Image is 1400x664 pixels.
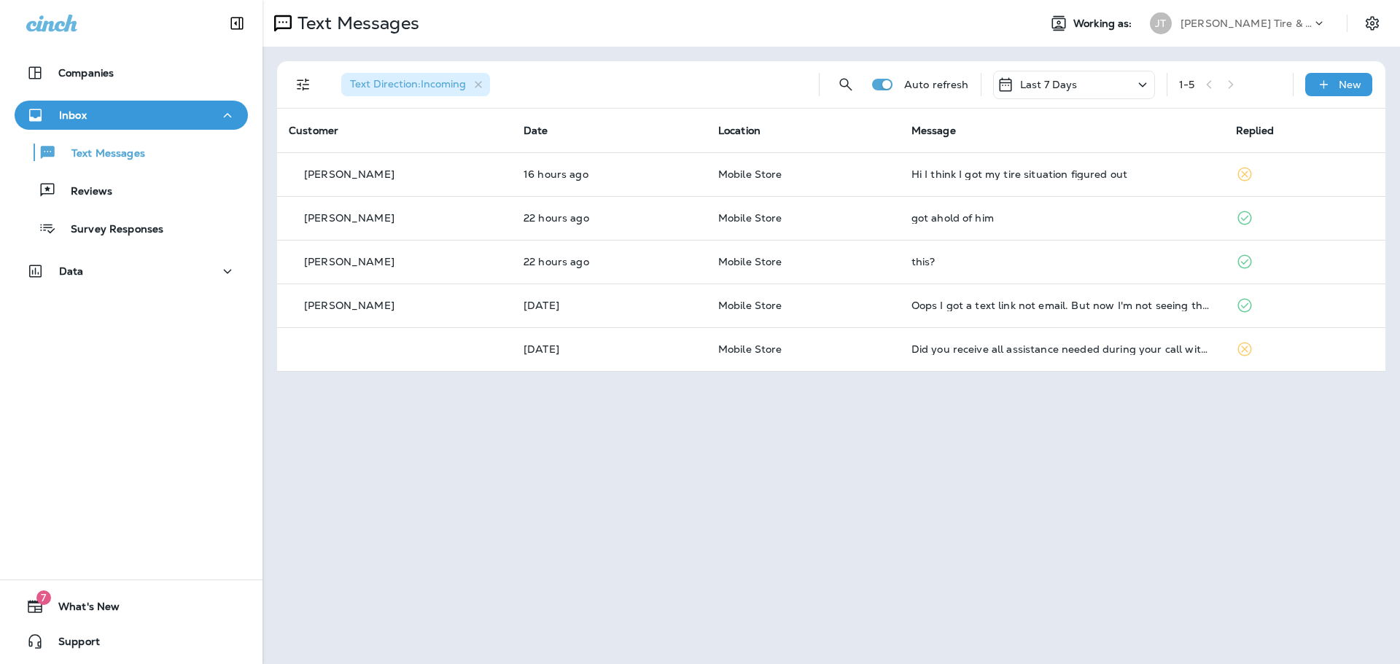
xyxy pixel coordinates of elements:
[56,223,163,237] p: Survey Responses
[217,9,257,38] button: Collapse Sidebar
[289,70,318,99] button: Filters
[304,300,394,311] p: [PERSON_NAME]
[718,124,761,137] span: Location
[524,168,695,180] p: Sep 17, 2025 04:34 PM
[1339,79,1361,90] p: New
[524,256,695,267] p: Sep 17, 2025 10:12 AM
[1020,79,1078,90] p: Last 7 Days
[904,79,969,90] p: Auto refresh
[15,213,248,243] button: Survey Responses
[718,255,782,268] span: Mobile Store
[718,211,782,224] span: Mobile Store
[15,175,248,206] button: Reviews
[15,257,248,286] button: Data
[36,590,51,605] span: 7
[44,636,100,653] span: Support
[304,168,394,180] p: [PERSON_NAME]
[911,300,1213,311] div: Oops I got a text link not email. But now I'm not seeing the text link. Can you send it again?
[1179,79,1194,90] div: 1 - 5
[911,212,1213,224] div: got ahold of him
[1150,12,1172,34] div: JT
[524,124,548,137] span: Date
[718,343,782,356] span: Mobile Store
[911,256,1213,267] div: this?
[15,627,248,656] button: Support
[341,73,490,96] div: Text Direction:Incoming
[911,343,1213,355] div: Did you receive all assistance needed during your call with Jordan? Please click the link below t...
[15,592,248,621] button: 7What's New
[524,343,695,355] p: Sep 10, 2025 02:45 PM
[1236,124,1274,137] span: Replied
[57,147,145,161] p: Text Messages
[1181,17,1312,29] p: [PERSON_NAME] Tire & Auto
[15,58,248,87] button: Companies
[911,168,1213,180] div: Hi I think I got my tire situation figured out
[44,601,120,618] span: What's New
[15,137,248,168] button: Text Messages
[1359,10,1385,36] button: Settings
[289,124,338,137] span: Customer
[15,101,248,130] button: Inbox
[524,300,695,311] p: Sep 15, 2025 01:28 PM
[292,12,419,34] p: Text Messages
[56,185,112,199] p: Reviews
[831,70,860,99] button: Search Messages
[59,265,84,277] p: Data
[524,212,695,224] p: Sep 17, 2025 10:42 AM
[718,299,782,312] span: Mobile Store
[304,212,394,224] p: [PERSON_NAME]
[911,124,956,137] span: Message
[350,77,466,90] span: Text Direction : Incoming
[59,109,87,121] p: Inbox
[1073,17,1135,30] span: Working as:
[718,168,782,181] span: Mobile Store
[304,256,394,267] p: [PERSON_NAME]
[58,67,114,79] p: Companies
